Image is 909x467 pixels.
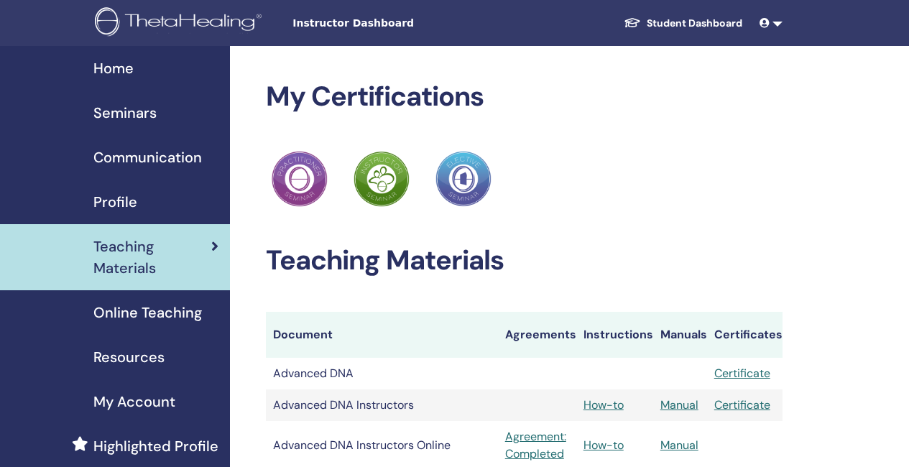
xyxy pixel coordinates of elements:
[266,389,498,421] td: Advanced DNA Instructors
[93,391,175,412] span: My Account
[93,191,137,213] span: Profile
[505,428,569,463] a: Agreement: Completed
[266,80,783,114] h2: My Certifications
[93,236,211,279] span: Teaching Materials
[624,17,641,29] img: graduation-cap-white.svg
[95,7,267,40] img: logo.png
[583,397,624,412] a: How-to
[93,57,134,79] span: Home
[583,438,624,453] a: How-to
[266,312,498,358] th: Document
[714,397,770,412] a: Certificate
[266,244,783,277] h2: Teaching Materials
[660,397,698,412] a: Manual
[93,435,218,457] span: Highlighted Profile
[354,151,410,207] img: Practitioner
[660,438,698,453] a: Manual
[435,151,492,207] img: Practitioner
[653,312,707,358] th: Manuals
[612,10,754,37] a: Student Dashboard
[714,366,770,381] a: Certificate
[266,358,498,389] td: Advanced DNA
[93,102,157,124] span: Seminars
[707,312,783,358] th: Certificates
[272,151,328,207] img: Practitioner
[498,312,576,358] th: Agreements
[576,312,653,358] th: Instructions
[93,147,202,168] span: Communication
[292,16,508,31] span: Instructor Dashboard
[93,302,202,323] span: Online Teaching
[93,346,165,368] span: Resources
